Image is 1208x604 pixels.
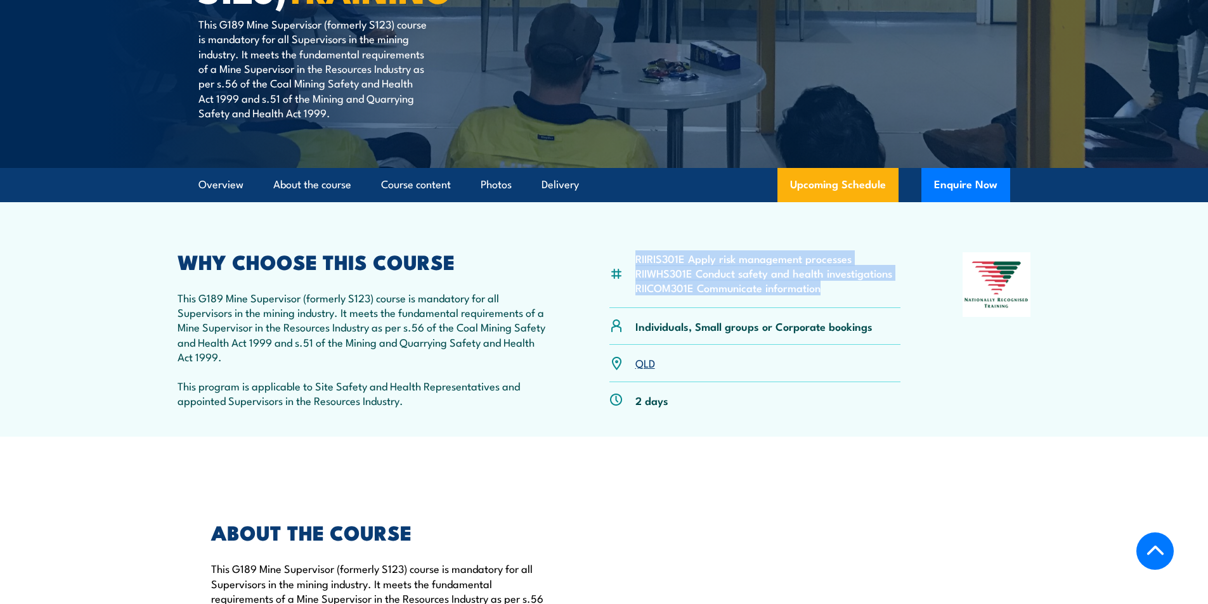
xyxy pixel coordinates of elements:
[178,378,548,408] p: This program is applicable to Site Safety and Health Representatives and appointed Supervisors in...
[635,251,892,266] li: RIIRIS301E Apply risk management processes
[198,168,244,202] a: Overview
[921,168,1010,202] button: Enquire Now
[381,168,451,202] a: Course content
[481,168,512,202] a: Photos
[198,16,430,120] p: This G189 Mine Supervisor (formerly S123) course is mandatory for all Supervisors in the mining i...
[211,523,546,541] h2: ABOUT THE COURSE
[635,319,873,333] p: Individuals, Small groups or Corporate bookings
[635,266,892,280] li: RIIWHS301E Conduct safety and health investigations
[963,252,1031,317] img: Nationally Recognised Training logo.
[635,280,892,295] li: RIICOM301E Communicate information
[178,252,548,270] h2: WHY CHOOSE THIS COURSE
[635,355,655,370] a: QLD
[542,168,579,202] a: Delivery
[777,168,899,202] a: Upcoming Schedule
[273,168,351,202] a: About the course
[178,290,548,364] p: This G189 Mine Supervisor (formerly S123) course is mandatory for all Supervisors in the mining i...
[635,393,668,408] p: 2 days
